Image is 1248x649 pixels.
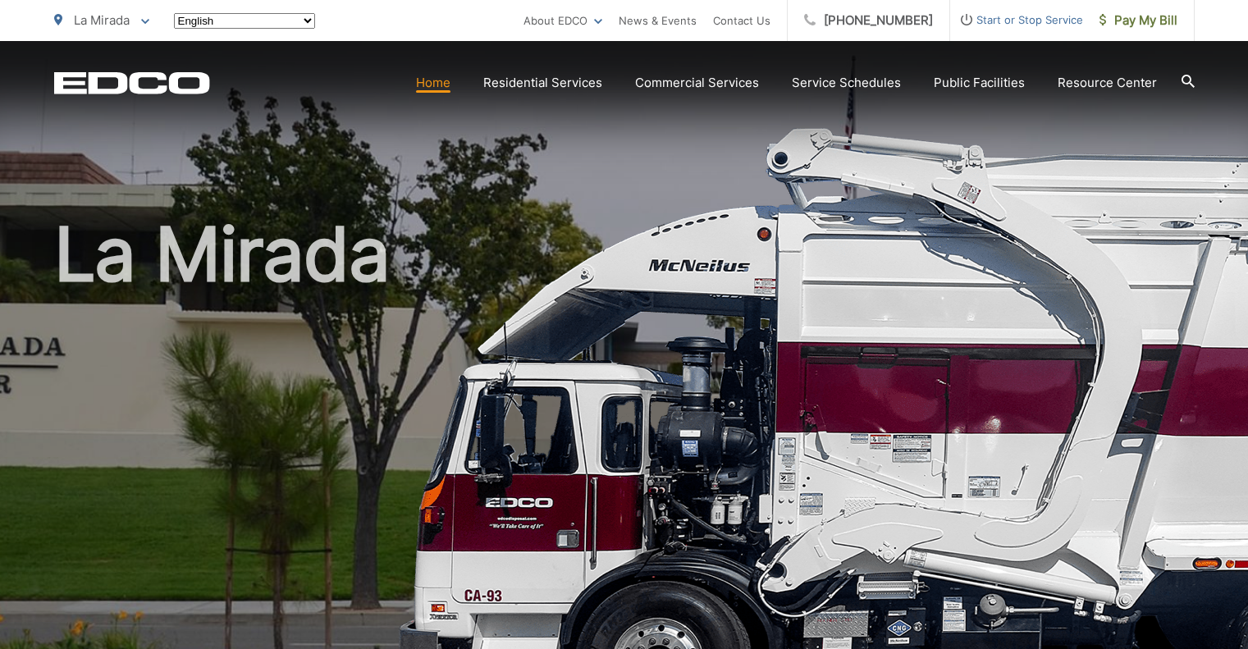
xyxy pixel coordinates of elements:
[54,71,210,94] a: EDCD logo. Return to the homepage.
[174,13,315,29] select: Select a language
[792,73,901,93] a: Service Schedules
[74,12,130,28] span: La Mirada
[483,73,602,93] a: Residential Services
[619,11,697,30] a: News & Events
[713,11,770,30] a: Contact Us
[416,73,450,93] a: Home
[1058,73,1157,93] a: Resource Center
[1099,11,1177,30] span: Pay My Bill
[635,73,759,93] a: Commercial Services
[934,73,1025,93] a: Public Facilities
[523,11,602,30] a: About EDCO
